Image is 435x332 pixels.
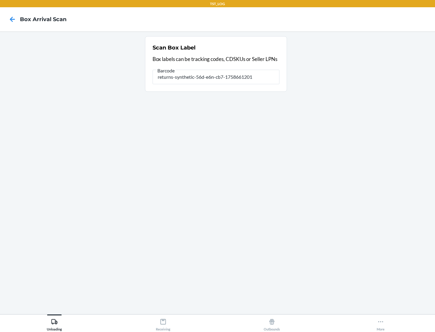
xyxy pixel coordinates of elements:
div: More [377,316,385,331]
div: Receiving [156,316,170,331]
button: Outbounds [217,314,326,331]
span: Barcode [156,68,176,74]
button: Receiving [109,314,217,331]
h2: Scan Box Label [153,44,195,52]
div: Outbounds [264,316,280,331]
div: Unloading [47,316,62,331]
h4: Box Arrival Scan [20,15,66,23]
button: More [326,314,435,331]
p: TST_LOG [210,1,225,7]
p: Box labels can be tracking codes, CDSKUs or Seller LPNs [153,55,279,63]
input: Barcode [153,70,279,84]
